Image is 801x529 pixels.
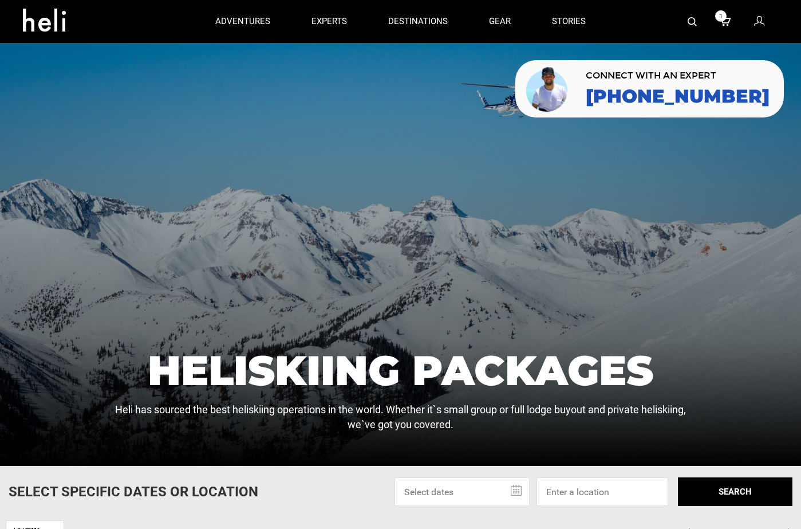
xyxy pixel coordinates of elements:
button: SEARCH [678,477,792,506]
h1: Heliskiing Packages [108,350,693,391]
img: contact our team [524,65,571,113]
p: adventures [215,15,270,28]
p: destinations [388,15,448,28]
span: CONNECT WITH AN EXPERT [586,71,770,80]
input: Select dates [394,477,530,506]
a: [PHONE_NUMBER] [586,86,770,107]
img: search-bar-icon.svg [688,17,697,26]
input: Enter a location [536,477,668,506]
span: 1 [715,10,727,22]
p: Select Specific Dates Or Location [9,482,258,501]
p: experts [311,15,347,28]
p: Heli has sourced the best heliskiing operations in the world. Whether it`s small group or full lo... [108,402,693,432]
